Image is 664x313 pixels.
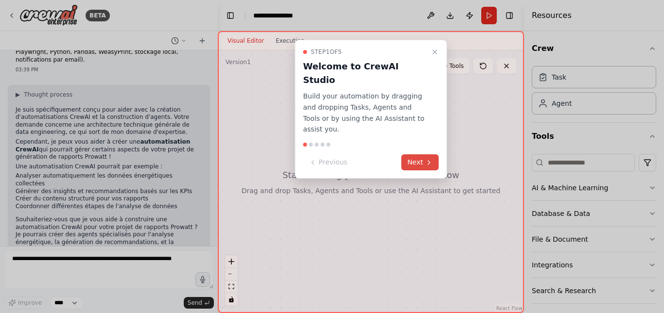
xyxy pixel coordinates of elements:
button: Next [402,154,439,170]
span: Step 1 of 5 [311,48,342,56]
button: Close walkthrough [429,46,441,58]
p: Build your automation by dragging and dropping Tasks, Agents and Tools or by using the AI Assista... [303,91,427,135]
button: Hide left sidebar [224,9,237,22]
h3: Welcome to CrewAI Studio [303,60,427,87]
button: Previous [303,154,353,170]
